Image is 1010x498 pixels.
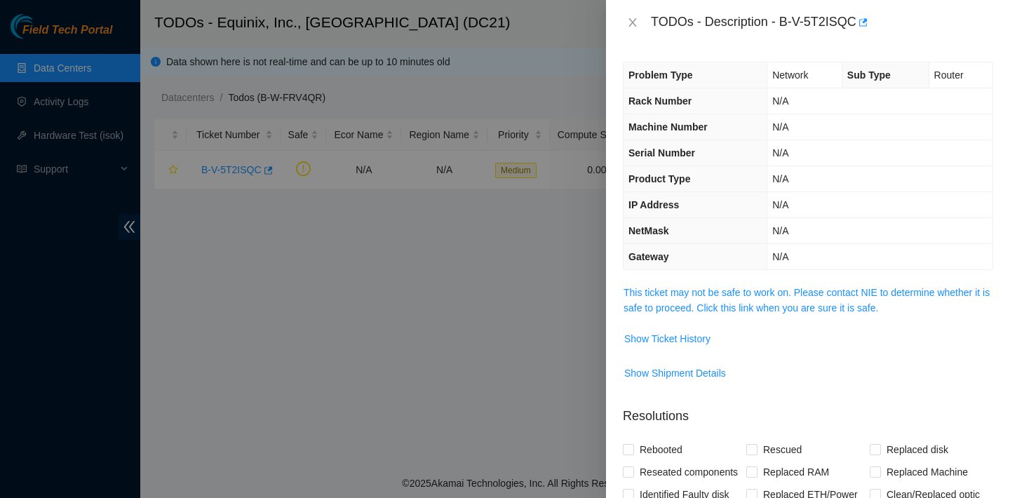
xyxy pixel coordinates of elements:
span: Show Shipment Details [624,365,726,381]
span: NetMask [628,225,669,236]
span: Router [934,69,964,81]
span: N/A [772,199,788,210]
span: IP Address [628,199,679,210]
span: Replaced RAM [757,461,835,483]
div: TODOs - Description - B-V-5T2ISQC [651,11,993,34]
span: Show Ticket History [624,331,711,346]
span: Gateway [628,251,669,262]
button: Show Ticket History [624,328,711,350]
span: N/A [772,147,788,159]
span: Replaced Machine [881,461,974,483]
button: Close [623,16,642,29]
span: N/A [772,173,788,184]
span: Rescued [757,438,807,461]
p: Resolutions [623,396,993,426]
span: Rack Number [628,95,692,107]
span: N/A [772,121,788,133]
span: Rebooted [634,438,688,461]
span: Replaced disk [881,438,954,461]
span: N/A [772,95,788,107]
span: Problem Type [628,69,693,81]
span: N/A [772,225,788,236]
a: This ticket may not be safe to work on. Please contact NIE to determine whether it is safe to pro... [624,287,990,314]
span: Reseated components [634,461,743,483]
span: Network [772,69,808,81]
span: N/A [772,251,788,262]
button: Show Shipment Details [624,362,727,384]
span: Product Type [628,173,690,184]
span: Machine Number [628,121,708,133]
span: close [627,17,638,28]
span: Sub Type [847,69,891,81]
span: Serial Number [628,147,695,159]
